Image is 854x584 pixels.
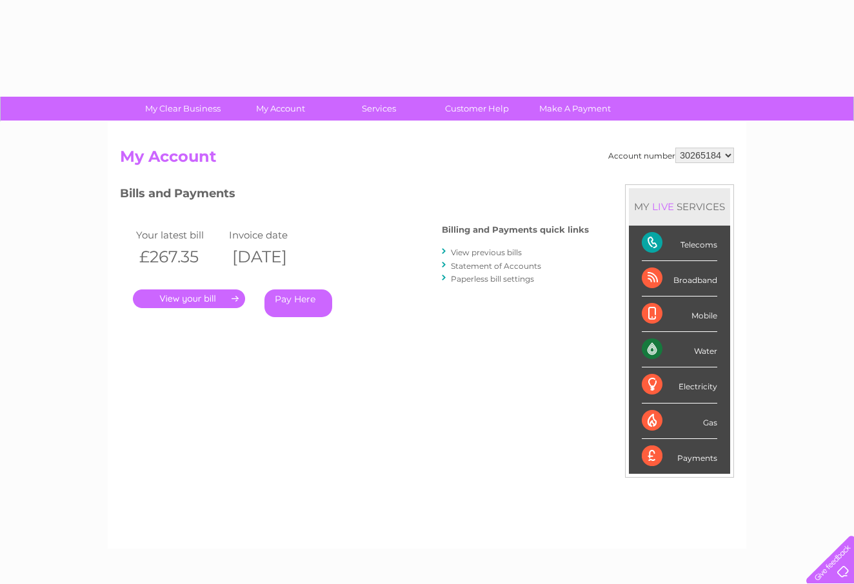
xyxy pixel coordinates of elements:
[642,367,717,403] div: Electricity
[451,274,534,284] a: Paperless bill settings
[326,97,432,121] a: Services
[120,148,734,172] h2: My Account
[133,289,245,308] a: .
[424,97,530,121] a: Customer Help
[642,297,717,332] div: Mobile
[642,332,717,367] div: Water
[264,289,332,317] a: Pay Here
[133,226,226,244] td: Your latest bill
[442,225,589,235] h4: Billing and Payments quick links
[226,244,319,270] th: [DATE]
[642,261,717,297] div: Broadband
[642,226,717,261] div: Telecoms
[642,404,717,439] div: Gas
[120,184,589,207] h3: Bills and Payments
[608,148,734,163] div: Account number
[133,244,226,270] th: £267.35
[130,97,236,121] a: My Clear Business
[642,439,717,474] div: Payments
[228,97,334,121] a: My Account
[650,200,677,213] div: LIVE
[226,226,319,244] td: Invoice date
[629,188,730,225] div: MY SERVICES
[451,248,522,257] a: View previous bills
[451,261,541,271] a: Statement of Accounts
[522,97,628,121] a: Make A Payment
